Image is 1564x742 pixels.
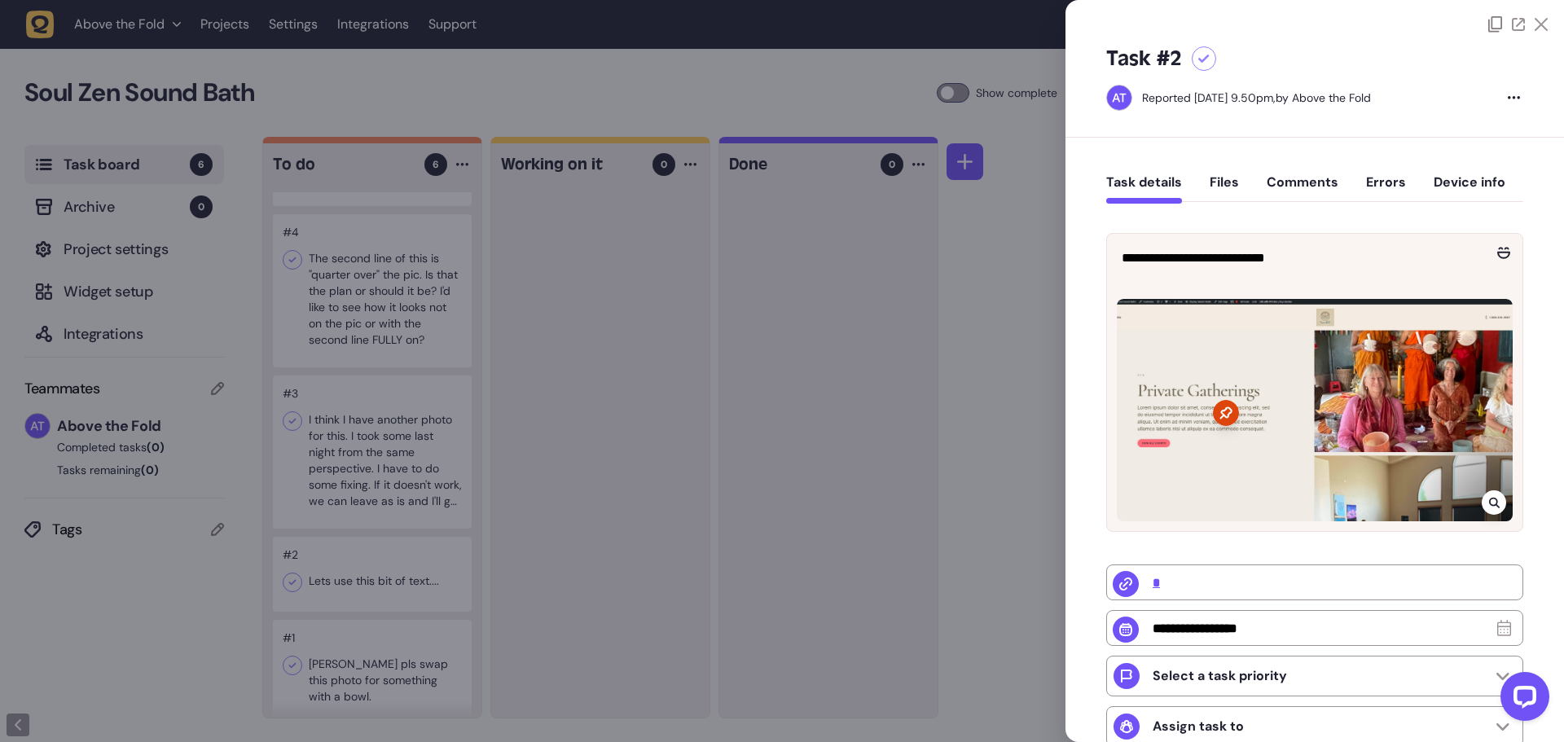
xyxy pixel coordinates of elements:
[1210,174,1239,204] button: Files
[1142,90,1276,105] div: Reported [DATE] 9.50pm,
[1107,86,1131,110] img: Above the Fold
[1106,46,1182,72] h5: Task #2
[1142,90,1371,106] div: by Above the Fold
[1487,665,1556,734] iframe: LiveChat chat widget
[1366,174,1406,204] button: Errors
[1267,174,1338,204] button: Comments
[1106,174,1182,204] button: Task details
[1434,174,1505,204] button: Device info
[1153,718,1244,735] p: Assign task to
[1153,668,1287,684] p: Select a task priority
